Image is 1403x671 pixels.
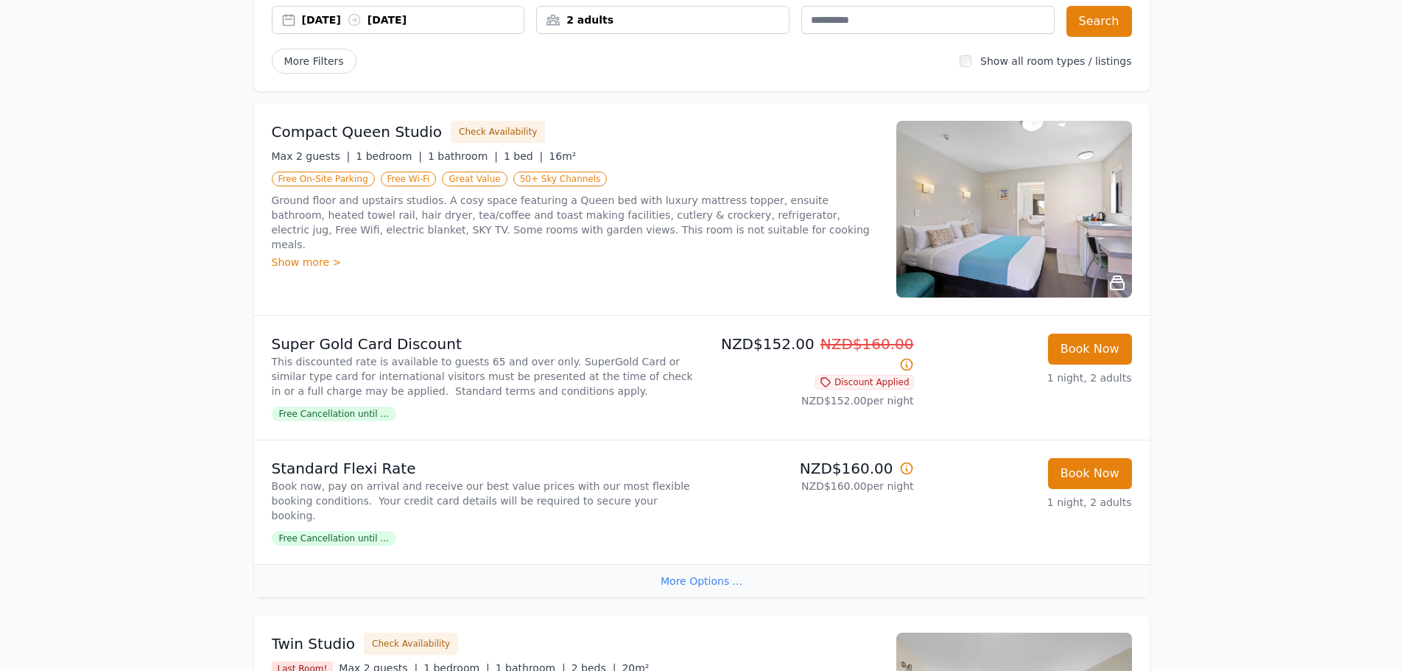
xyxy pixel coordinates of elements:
[815,375,914,390] span: Discount Applied
[926,370,1132,385] p: 1 night, 2 adults
[980,55,1131,67] label: Show all room types / listings
[451,121,545,143] button: Check Availability
[442,172,507,186] span: Great Value
[428,150,498,162] span: 1 bathroom |
[381,172,437,186] span: Free Wi-Fi
[272,49,356,74] span: More Filters
[272,633,356,654] h3: Twin Studio
[820,335,914,353] span: NZD$160.00
[504,150,543,162] span: 1 bed |
[708,393,914,408] p: NZD$152.00 per night
[356,150,422,162] span: 1 bedroom |
[708,479,914,493] p: NZD$160.00 per night
[708,458,914,479] p: NZD$160.00
[272,354,696,398] p: This discounted rate is available to guests 65 and over only. SuperGold Card or similar type card...
[302,13,524,27] div: [DATE] [DATE]
[272,458,696,479] p: Standard Flexi Rate
[272,407,396,421] span: Free Cancellation until ...
[272,150,351,162] span: Max 2 guests |
[272,531,396,546] span: Free Cancellation until ...
[272,193,879,252] p: Ground floor and upstairs studios. A cosy space featuring a Queen bed with luxury mattress topper...
[1066,6,1132,37] button: Search
[272,172,375,186] span: Free On-Site Parking
[272,479,696,523] p: Book now, pay on arrival and receive our best value prices with our most flexible booking conditi...
[254,564,1150,597] div: More Options ...
[549,150,576,162] span: 16m²
[926,495,1132,510] p: 1 night, 2 adults
[272,255,879,270] div: Show more >
[537,13,789,27] div: 2 adults
[364,633,458,655] button: Check Availability
[272,122,443,142] h3: Compact Queen Studio
[1048,458,1132,489] button: Book Now
[513,172,608,186] span: 50+ Sky Channels
[272,334,696,354] p: Super Gold Card Discount
[708,334,914,375] p: NZD$152.00
[1048,334,1132,365] button: Book Now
